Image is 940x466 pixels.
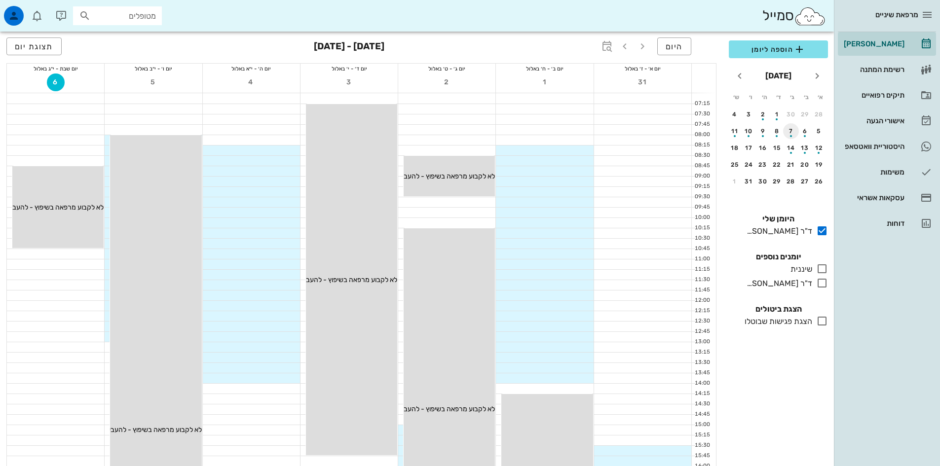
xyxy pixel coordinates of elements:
[381,172,495,180] span: לא לקבוע מרפאה בשיפוץ - להעביר תורים
[769,128,785,135] div: 8
[438,78,456,86] span: 2
[692,307,712,315] div: 12:15
[769,107,785,122] button: 1
[783,111,799,118] div: 30
[47,73,65,91] button: 6
[797,161,813,168] div: 20
[762,5,826,27] div: סמייל
[692,296,712,305] div: 12:00
[769,111,785,118] div: 1
[47,78,65,86] span: 6
[769,174,785,189] button: 29
[692,141,712,149] div: 08:15
[692,224,712,232] div: 10:15
[283,276,397,284] span: לא לקבוע מרפאה בשיפוץ - להעביר תורים
[772,89,785,106] th: ד׳
[838,135,936,158] a: היסטוריית וואטסאפ
[203,64,300,73] div: יום ה׳ - י״א באלול
[769,161,785,168] div: 22
[811,107,827,122] button: 28
[741,157,757,173] button: 24
[797,123,813,139] button: 6
[88,426,202,434] span: לא לקבוע מרפאה בשיפוץ - להעביר תורים
[692,151,712,160] div: 08:30
[145,73,162,91] button: 5
[808,67,826,85] button: חודש שעבר
[797,178,813,185] div: 27
[381,405,495,413] span: לא לקבוע מרפאה בשיפוץ - להעביר תורים
[769,144,785,151] div: 15
[755,157,771,173] button: 23
[758,89,771,106] th: ה׳
[741,178,757,185] div: 31
[737,43,820,55] span: הוספה ליומן
[242,73,260,91] button: 4
[692,286,712,294] div: 11:45
[755,140,771,156] button: 16
[692,182,712,191] div: 09:15
[692,410,712,419] div: 14:45
[811,157,827,173] button: 19
[741,107,757,122] button: 3
[729,303,828,315] h4: הצגת ביטולים
[755,107,771,122] button: 2
[811,111,827,118] div: 28
[692,131,712,139] div: 08:00
[29,8,35,14] span: תג
[741,161,757,168] div: 24
[727,174,743,189] button: 1
[727,107,743,122] button: 4
[692,317,712,325] div: 12:30
[634,73,651,91] button: 31
[783,128,799,135] div: 7
[692,400,712,408] div: 14:30
[692,421,712,429] div: 15:00
[786,89,799,106] th: ג׳
[692,338,712,346] div: 13:00
[755,128,771,135] div: 9
[727,123,743,139] button: 11
[594,64,691,73] div: יום א׳ - ז׳ באלול
[794,6,826,26] img: SmileCloud logo
[769,140,785,156] button: 15
[755,178,771,185] div: 30
[755,144,771,151] div: 16
[783,123,799,139] button: 7
[838,186,936,210] a: עסקאות אשראי
[692,203,712,212] div: 09:45
[744,89,756,106] th: ו׳
[800,89,813,106] th: ב׳
[692,452,712,460] div: 15:45
[727,111,743,118] div: 4
[761,66,795,86] button: [DATE]
[340,78,358,86] span: 3
[692,234,712,243] div: 10:30
[727,144,743,151] div: 18
[7,64,104,73] div: יום שבת - י״ג באלול
[438,73,456,91] button: 2
[536,73,554,91] button: 1
[797,174,813,189] button: 27
[755,111,771,118] div: 2
[536,78,554,86] span: 1
[666,42,683,51] span: היום
[811,123,827,139] button: 5
[729,251,828,263] h4: יומנים נוספים
[842,194,904,202] div: עסקאות אשראי
[727,161,743,168] div: 25
[842,168,904,176] div: משימות
[842,91,904,99] div: תיקים רפואיים
[842,117,904,125] div: אישורי הגעה
[783,140,799,156] button: 14
[692,110,712,118] div: 07:30
[692,379,712,388] div: 14:00
[657,37,691,55] button: היום
[729,213,828,225] h4: היומן שלי
[838,32,936,56] a: [PERSON_NAME]
[692,162,712,170] div: 08:45
[842,219,904,227] div: דוחות
[875,10,918,19] span: מרפאת שיניים
[842,66,904,73] div: רשימת המתנה
[145,78,162,86] span: 5
[842,143,904,150] div: היסטוריית וואטסאפ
